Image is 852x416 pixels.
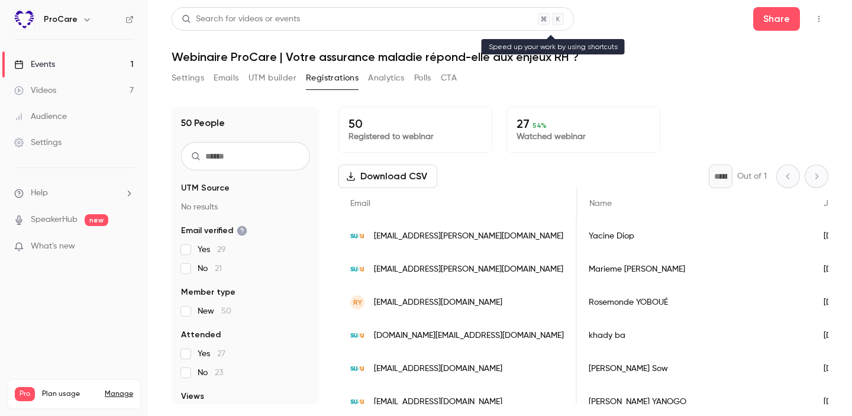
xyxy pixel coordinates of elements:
[198,367,223,379] span: No
[198,244,226,256] span: Yes
[414,69,431,88] button: Polls
[348,117,482,131] p: 50
[215,265,222,273] span: 21
[217,246,226,254] span: 29
[217,350,225,358] span: 27
[517,117,650,131] p: 27
[350,395,364,409] img: susu.fr
[577,220,812,253] div: Yacine Diop
[198,305,231,317] span: New
[14,111,67,122] div: Audience
[31,187,48,199] span: Help
[348,131,482,143] p: Registered to webinar
[350,362,364,376] img: susu.fr
[182,13,300,25] div: Search for videos or events
[374,296,502,309] span: [EMAIL_ADDRESS][DOMAIN_NAME]
[14,85,56,96] div: Videos
[577,352,812,385] div: [PERSON_NAME] Sow
[215,369,223,377] span: 23
[353,297,362,308] span: RY
[577,319,812,352] div: khady ba
[14,137,62,149] div: Settings
[214,69,238,88] button: Emails
[198,348,225,360] span: Yes
[181,225,247,237] span: Email verified
[14,59,55,70] div: Events
[181,182,230,194] span: UTM Source
[441,69,457,88] button: CTA
[15,10,34,29] img: ProCare
[368,69,405,88] button: Analytics
[172,69,204,88] button: Settings
[42,389,98,399] span: Plan usage
[248,69,296,88] button: UTM builder
[589,199,612,208] span: Name
[105,389,133,399] a: Manage
[181,201,310,213] p: No results
[306,69,359,88] button: Registrations
[31,214,78,226] a: SpeakerHub
[577,253,812,286] div: Marieme [PERSON_NAME]
[31,240,75,253] span: What's new
[85,214,108,226] span: new
[374,363,502,375] span: [EMAIL_ADDRESS][DOMAIN_NAME]
[753,7,800,31] button: Share
[374,263,563,276] span: [EMAIL_ADDRESS][PERSON_NAME][DOMAIN_NAME]
[374,330,564,342] span: [DOMAIN_NAME][EMAIL_ADDRESS][DOMAIN_NAME]
[350,199,370,208] span: Email
[181,391,204,402] span: Views
[221,307,231,315] span: 50
[577,286,812,319] div: Rosemonde YOBOUÉ
[532,121,547,130] span: 54 %
[181,329,221,341] span: Attended
[374,396,502,408] span: [EMAIL_ADDRESS][DOMAIN_NAME]
[350,328,364,343] img: susu.fr
[517,131,650,143] p: Watched webinar
[350,262,364,276] img: susu.fr
[181,116,225,130] h1: 50 People
[737,170,767,182] p: Out of 1
[15,387,35,401] span: Pro
[374,230,563,243] span: [EMAIL_ADDRESS][PERSON_NAME][DOMAIN_NAME]
[44,14,78,25] h6: ProCare
[350,229,364,243] img: susu.fr
[181,286,235,298] span: Member type
[14,187,134,199] li: help-dropdown-opener
[172,50,828,64] h1: Webinaire ProCare | Votre assurance maladie répond-elle aux enjeux RH ?
[338,165,437,188] button: Download CSV
[198,263,222,275] span: No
